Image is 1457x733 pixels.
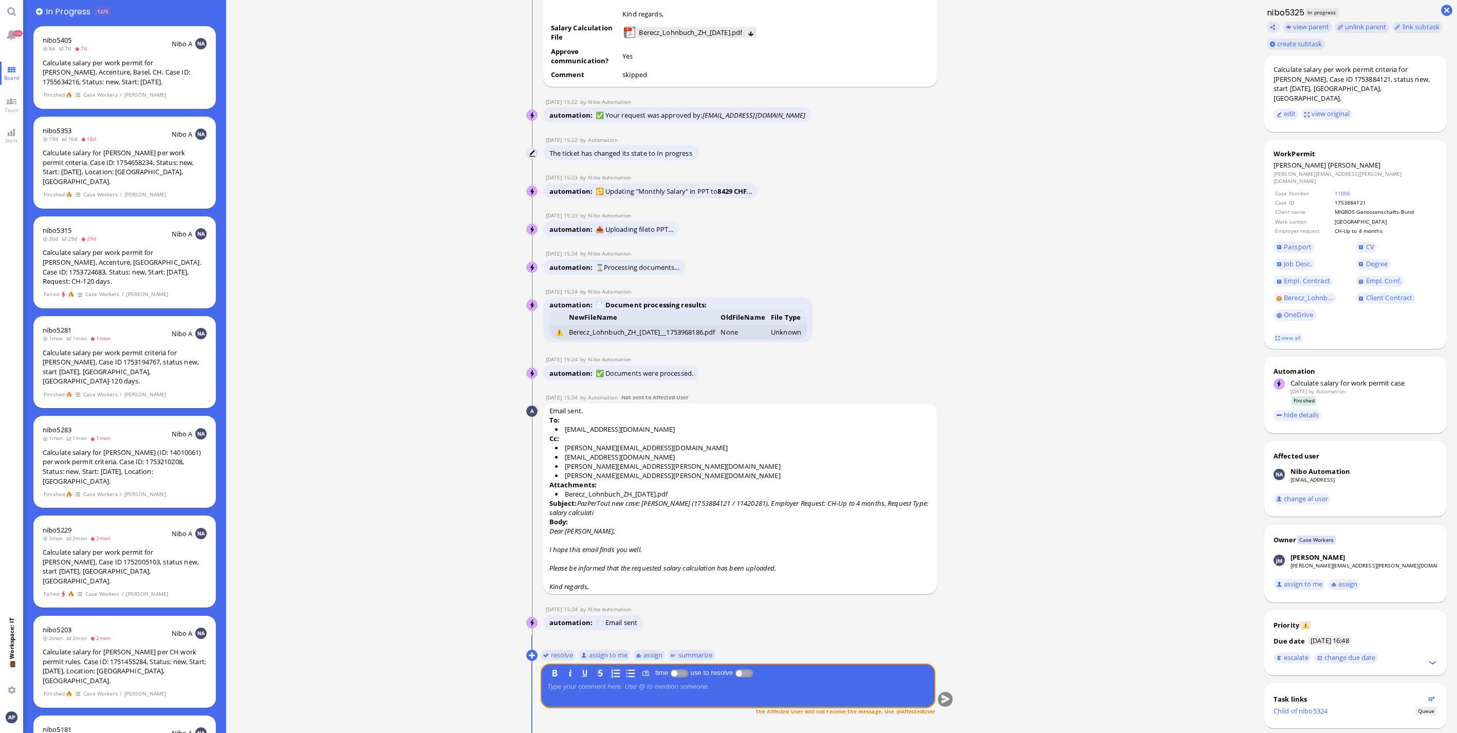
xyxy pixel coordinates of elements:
[1356,276,1404,287] a: Empl. Conf.
[541,649,576,661] button: resolve
[1284,242,1312,251] span: Passport
[195,129,207,140] img: NA
[549,480,597,489] strong: Attachments:
[172,529,193,538] span: Nibo A
[1274,620,1299,630] div: Priority
[43,390,65,399] span: Finished
[622,70,647,79] span: skipped
[83,390,118,399] span: Case Workers
[1273,334,1303,342] a: view all
[1334,217,1437,226] td: [GEOGRAPHIC_DATA]
[1274,108,1299,120] button: edit
[633,649,666,661] button: assign
[596,111,806,120] span: ✅ Your request was approved by:
[90,335,114,342] span: 1mon
[95,7,110,16] span: In progress is overloaded
[43,625,71,634] span: nibo5203
[1428,695,1435,702] button: Show flow diagram
[83,490,118,499] span: Case Workers
[66,634,90,642] span: 2mon
[75,45,90,52] span: 7d
[83,190,118,199] span: Case Workers
[43,590,59,598] span: Failed
[549,499,928,517] i: PazPerTout new case: [PERSON_NAME] (1753884121 / 11420281), Employer Request: CH-Up to 4 months, ...
[637,27,744,38] a: View Berecz_Lohnbuch_ZH_31.07.2025.pdf
[1274,636,1305,646] div: Due date
[549,300,596,309] span: automation
[768,309,807,324] th: File Type
[1284,293,1333,302] span: Berecz_Lohnb...
[622,9,929,19] p: Kind regards,
[555,489,931,499] li: Berecz_Lohnbuch_ZH_[DATE].pdf
[85,590,120,598] span: Case Workers
[195,628,207,639] img: NA
[1308,388,1314,395] span: by
[579,649,631,661] button: assign to me
[596,263,679,272] span: ⌛Processing documents...
[1328,579,1360,590] button: assign
[43,45,59,52] span: 8d
[1274,694,1425,704] div: Task links
[1283,22,1332,33] button: view parent
[549,369,596,378] span: automation
[172,130,193,139] span: Nibo A
[566,325,717,340] td: Berecz_Lohnbuch_ZH_[DATE]__1753968186.pdf
[1305,8,1338,17] span: In progress
[43,448,207,486] div: Calculate salary for [PERSON_NAME] (ID: 14010061) per work permit criteria. Case ID: 1753210208, ...
[588,212,631,219] span: automation@nibo.ai
[43,148,207,186] div: Calculate salary for [PERSON_NAME] per work permit criteria. Case ID: 1754658234, Status: new, St...
[1274,451,1320,461] div: Affected user
[81,235,100,242] span: 29d
[1274,535,1297,544] div: Owner
[588,606,631,613] span: automation@nibo.ai
[1274,242,1315,253] a: Passport
[596,187,752,196] span: 🔁 Updating "Monthly Salary" in PPT to ...
[172,429,193,438] span: Nibo A
[596,618,638,627] span: 📨 Email sent
[66,535,90,542] span: 2mon
[46,6,94,17] span: In progress
[90,434,114,442] span: 1mon
[1334,227,1437,235] td: CH-Up to 4 months
[718,309,768,324] th: OldFileName
[527,262,538,273] img: Nibo Automation
[1334,198,1437,207] td: 1753884121
[555,462,931,471] li: [PERSON_NAME][EMAIL_ADDRESS][PERSON_NAME][DOMAIN_NAME]
[639,27,742,38] span: Berecz_Lohnbuch_ZH_[DATE].pdf
[43,647,207,685] div: Calculate salary for [PERSON_NAME] per CH work permit rules. Case ID: 1751455284, Status: new, St...
[1275,198,1333,207] td: Case ID
[1275,227,1333,235] td: Employer request
[588,174,631,181] span: automation@nibo.ai
[1392,22,1443,33] task-group-action-menu: link subtask
[124,689,167,698] span: [PERSON_NAME]
[1264,7,1305,19] h1: nibo5325
[90,634,114,642] span: 2mon
[1290,467,1350,476] div: Nibo Automation
[1297,536,1336,544] span: Case Workers
[1274,160,1326,170] span: [PERSON_NAME]
[549,582,589,591] i: Kind regards,
[549,415,560,425] strong: To:
[1308,636,1352,645] span: [DATE] 16:48
[550,46,621,69] td: Approve communication?
[43,135,62,142] span: 19d
[549,545,642,554] i: I hope this email finds you well.
[580,288,588,295] span: by
[689,669,735,676] label: use to resolve
[596,300,707,309] strong: 📄 Document processing results:
[126,590,169,598] span: [PERSON_NAME]
[36,8,43,15] button: Add
[1328,160,1381,170] span: [PERSON_NAME]
[43,126,71,135] span: nibo5353
[43,525,71,535] a: nibo5229
[1274,309,1316,321] a: OneDrive
[580,98,588,105] span: by
[1274,276,1333,287] a: Empl. Contract
[1274,706,1327,716] a: Child of nibo5324
[121,590,124,598] span: /
[549,517,568,526] strong: Body:
[90,535,114,542] span: 2mon
[549,225,596,234] span: automation
[596,369,694,378] span: ✅ Documents were processed.
[1300,621,1311,630] span: ⚠️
